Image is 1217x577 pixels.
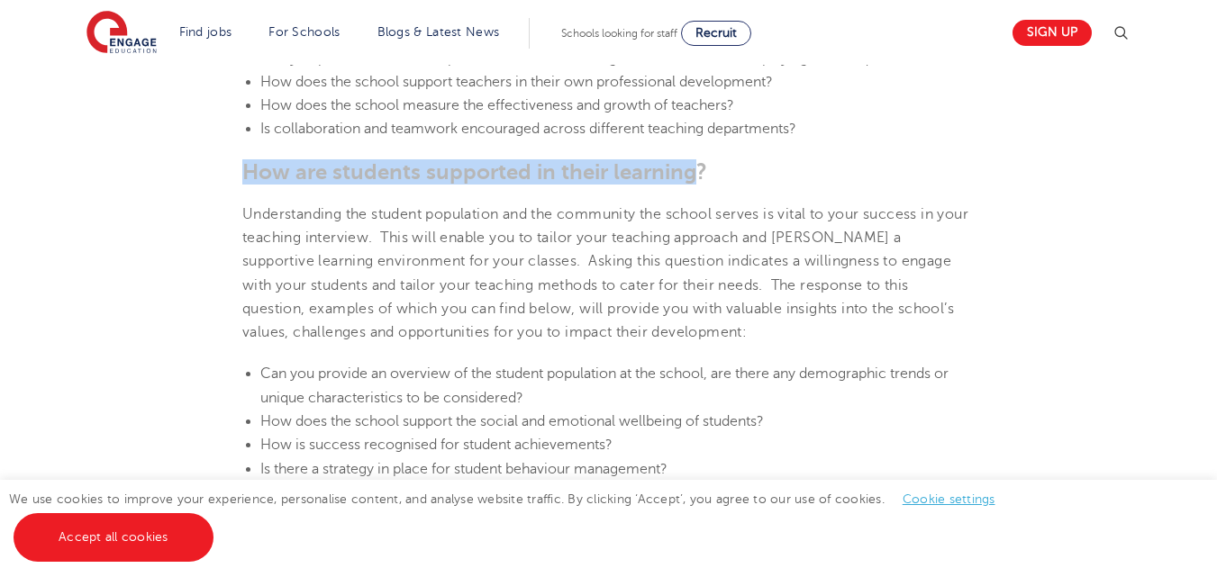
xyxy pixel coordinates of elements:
span: How does the school support teachers in their own professional development? [260,74,773,90]
span: How are students supported in their learning? [242,159,707,185]
span: Recruit [695,26,737,40]
span: Is there a strategy in place for student behaviour management? [260,461,668,477]
a: For Schools [268,25,340,39]
span: Can you provide some examples of a teacher excelling in their role due to displaying certain qual... [260,50,921,67]
a: Blogs & Latest News [377,25,500,39]
a: Recruit [681,21,751,46]
img: Engage Education [86,11,157,56]
a: Cookie settings [903,492,995,506]
span: Understanding the student population and the community the school serves is vital to your success... [242,206,968,340]
a: Sign up [1013,20,1092,46]
a: Accept all cookies [14,513,213,562]
span: Can you provide an overview of the student population at the school, are there any demographic tr... [260,365,949,405]
span: Is collaboration and teamwork encouraged across different teaching departments? [260,121,796,137]
span: We use cookies to improve your experience, personalise content, and analyse website traffic. By c... [9,492,1013,544]
span: Schools looking for staff [561,27,677,40]
span: How is success recognised for student achievements? [260,437,613,453]
a: Find jobs [179,25,232,39]
span: How does the school support the social and emotional wellbeing of students? [260,413,764,429]
span: How does the school measure the effectiveness and growth of teachers? [260,97,734,113]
